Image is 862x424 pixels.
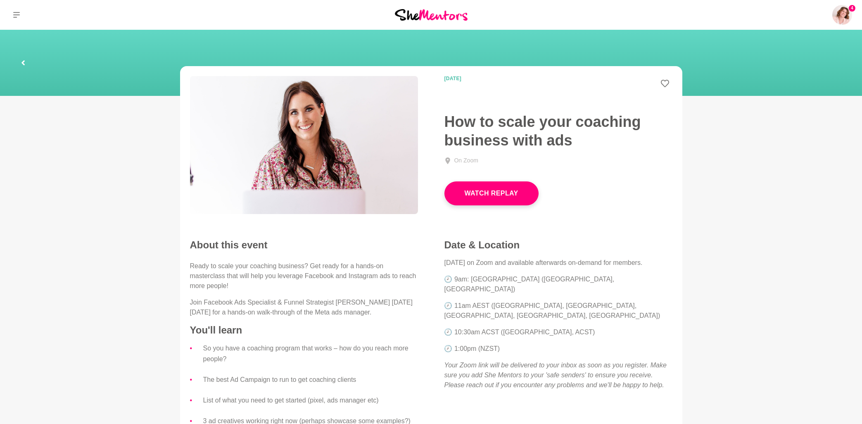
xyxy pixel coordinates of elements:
img: Jessica Tutton - Facebook Ads specialist - How to grow your coaching business - She Mentors [190,76,418,214]
div: On Zoom [454,156,478,165]
p: 🕗 1:00pm (NZST) [444,344,672,354]
h1: How to scale your coaching business with ads [444,112,672,150]
li: So you have a coaching program that works – how do you reach more people? [203,343,418,364]
h4: Date & Location [444,239,672,251]
img: She Mentors Logo [395,9,468,20]
p: Join Facebook Ads Specialist & Funnel Strategist [PERSON_NAME] [DATE][DATE] for a hands-on walk-t... [190,298,418,317]
button: Watch Replay [444,181,539,205]
a: Amanda Greenman4 [832,5,852,25]
p: Ready to scale your coaching business? Get ready for a hands-on masterclass that will help you le... [190,261,418,291]
span: 4 [849,5,855,12]
img: Amanda Greenman [832,5,852,25]
li: The best Ad Campaign to run to get coaching clients [203,374,418,385]
em: Your Zoom link will be delivered to your inbox as soon as you register. Make sure you add She Men... [444,362,667,388]
p: 🕗 11am AEST ([GEOGRAPHIC_DATA], [GEOGRAPHIC_DATA], [GEOGRAPHIC_DATA], [GEOGRAPHIC_DATA], [GEOGRAP... [444,301,672,321]
p: 🕗 10:30am ACST ([GEOGRAPHIC_DATA], ACST) [444,327,672,337]
li: List of what you need to get started (pixel, ads manager etc) [203,395,418,406]
p: [DATE] on Zoom and available afterwards on-demand for members. [444,258,672,268]
h4: You'll learn [190,324,418,336]
p: 🕗 9am: [GEOGRAPHIC_DATA] ([GEOGRAPHIC_DATA], [GEOGRAPHIC_DATA]) [444,274,672,294]
h2: About this event [190,239,418,251]
time: [DATE] [444,76,545,81]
